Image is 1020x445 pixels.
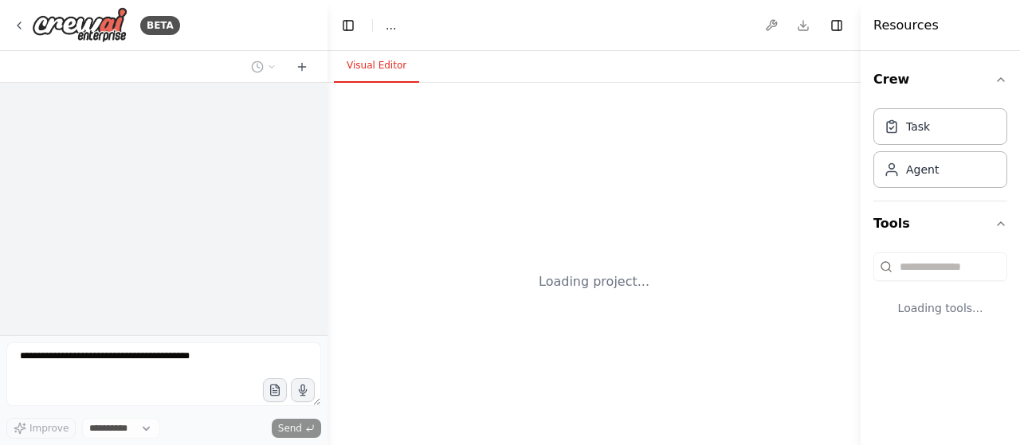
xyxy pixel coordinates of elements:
[906,119,930,135] div: Task
[291,378,315,402] button: Click to speak your automation idea
[873,57,1007,102] button: Crew
[272,419,321,438] button: Send
[32,7,127,43] img: Logo
[140,16,180,35] div: BETA
[386,18,396,33] nav: breadcrumb
[278,422,302,435] span: Send
[906,162,939,178] div: Agent
[873,16,939,35] h4: Resources
[245,57,283,76] button: Switch to previous chat
[826,14,848,37] button: Hide right sidebar
[873,246,1007,342] div: Tools
[337,14,359,37] button: Hide left sidebar
[29,422,69,435] span: Improve
[334,49,419,83] button: Visual Editor
[6,418,76,439] button: Improve
[873,201,1007,246] button: Tools
[289,57,315,76] button: Start a new chat
[386,18,396,33] span: ...
[873,102,1007,201] div: Crew
[539,272,649,291] div: Loading project...
[873,287,1007,329] div: Loading tools...
[263,378,287,402] button: Upload files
